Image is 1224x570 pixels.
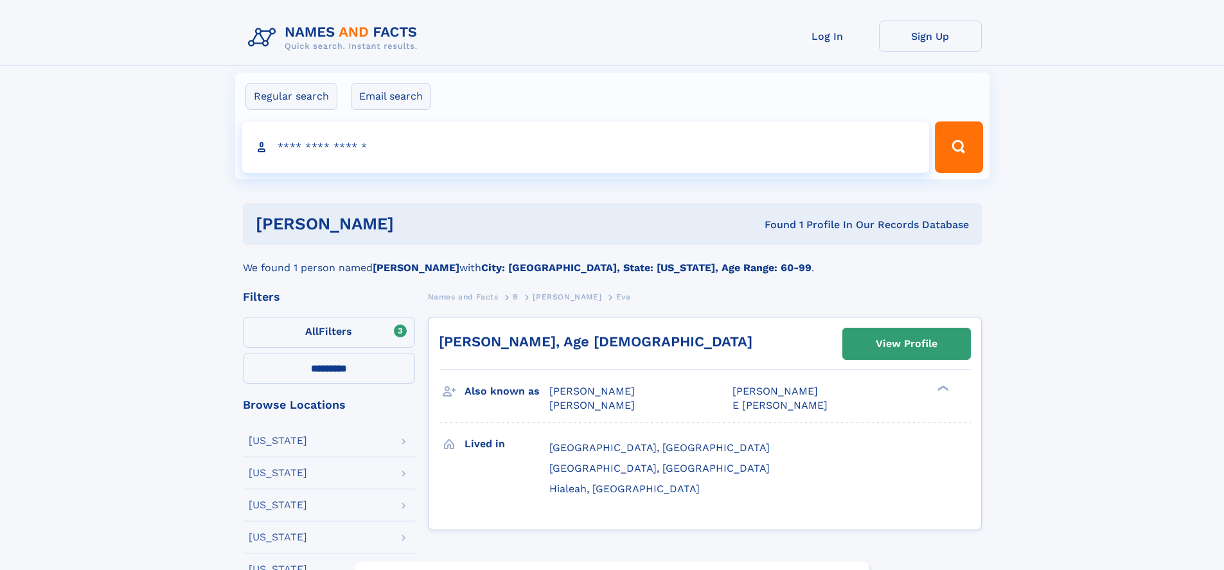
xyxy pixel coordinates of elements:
[481,262,812,274] b: City: [GEOGRAPHIC_DATA], State: [US_STATE], Age Range: 60-99
[428,289,499,305] a: Names and Facts
[732,385,818,397] span: [PERSON_NAME]
[579,218,969,232] div: Found 1 Profile In Our Records Database
[549,399,635,411] span: [PERSON_NAME]
[243,399,415,411] div: Browse Locations
[934,384,950,393] div: ❯
[549,462,770,474] span: [GEOGRAPHIC_DATA], [GEOGRAPHIC_DATA]
[549,385,635,397] span: [PERSON_NAME]
[249,436,307,446] div: [US_STATE]
[616,292,631,301] span: Eva
[245,83,337,110] label: Regular search
[243,291,415,303] div: Filters
[351,83,431,110] label: Email search
[243,317,415,348] label: Filters
[249,500,307,510] div: [US_STATE]
[249,468,307,478] div: [US_STATE]
[439,334,752,350] a: [PERSON_NAME], Age [DEMOGRAPHIC_DATA]
[533,292,601,301] span: [PERSON_NAME]
[776,21,879,52] a: Log In
[513,289,519,305] a: B
[876,329,937,359] div: View Profile
[533,289,601,305] a: [PERSON_NAME]
[935,121,982,173] button: Search Button
[513,292,519,301] span: B
[305,325,319,337] span: All
[256,216,580,232] h1: [PERSON_NAME]
[843,328,970,359] a: View Profile
[242,121,930,173] input: search input
[732,399,828,411] span: E [PERSON_NAME]
[243,21,428,55] img: Logo Names and Facts
[465,380,549,402] h3: Also known as
[243,245,982,276] div: We found 1 person named with .
[249,532,307,542] div: [US_STATE]
[549,441,770,454] span: [GEOGRAPHIC_DATA], [GEOGRAPHIC_DATA]
[879,21,982,52] a: Sign Up
[465,433,549,455] h3: Lived in
[549,483,700,495] span: Hialeah, [GEOGRAPHIC_DATA]
[373,262,459,274] b: [PERSON_NAME]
